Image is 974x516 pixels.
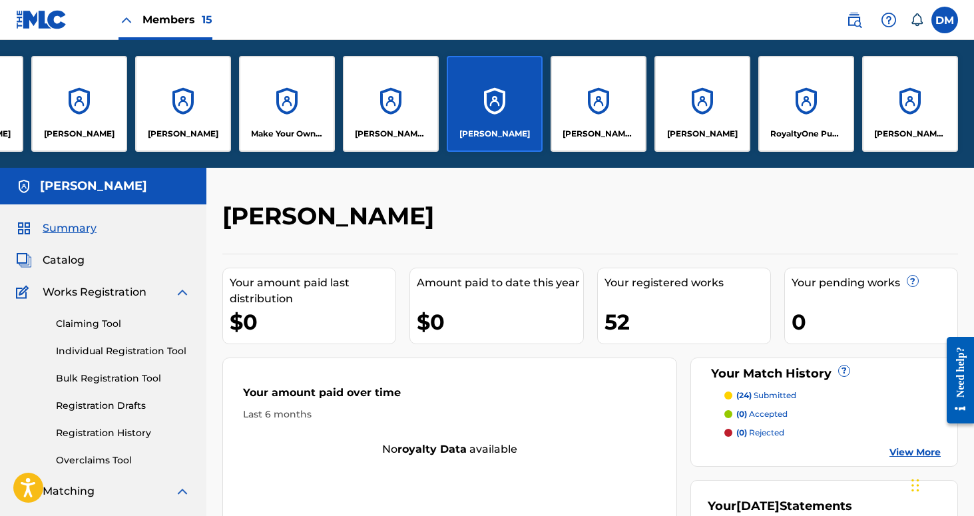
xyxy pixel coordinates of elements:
a: Registration Drafts [56,399,190,413]
h2: [PERSON_NAME] [222,201,441,231]
div: Your Statements [708,497,852,515]
img: help [881,12,897,28]
img: MLC Logo [16,10,67,29]
span: Summary [43,220,97,236]
p: accepted [736,408,788,420]
a: Accounts[PERSON_NAME] [654,56,750,152]
a: SummarySummary [16,220,97,236]
a: (0) accepted [724,408,941,420]
span: Works Registration [43,284,146,300]
p: Joshua Malett [44,128,115,140]
a: Accounts[PERSON_NAME] Publishing [551,56,646,152]
div: $0 [417,307,583,337]
a: Bulk Registration Tool [56,372,190,386]
span: (0) [736,409,747,419]
span: (0) [736,427,747,437]
p: TEDDY HORANSKY MUSIC [874,128,947,140]
a: Individual Registration Tool [56,344,190,358]
div: Your pending works [792,275,957,291]
p: PHILLIP HARRISON BAIER [459,128,530,140]
span: Members [142,12,212,27]
div: User Menu [931,7,958,33]
span: Matching [43,483,95,499]
div: Your amount paid last distribution [230,275,395,307]
a: (0) rejected [724,427,941,439]
p: Marina Ray White [355,128,427,140]
span: (24) [736,390,752,400]
div: Your Match History [708,365,941,383]
a: Accounts[PERSON_NAME] MUSIC [862,56,958,152]
img: Catalog [16,252,32,268]
div: $0 [230,307,395,337]
img: Accounts [16,178,32,194]
a: Registration History [56,426,190,440]
a: Accounts[PERSON_NAME] [135,56,231,152]
div: No available [223,441,676,457]
span: [DATE] [736,499,780,513]
div: Your registered works [605,275,770,291]
div: Your amount paid over time [243,385,656,407]
div: Notifications [910,13,923,27]
iframe: Resource Center [937,327,974,434]
span: Catalog [43,252,85,268]
a: Public Search [841,7,867,33]
span: 15 [202,13,212,26]
div: Amount paid to date this year [417,275,583,291]
p: rejected [736,427,784,439]
p: Luka Fischman [148,128,218,140]
a: Accounts[PERSON_NAME] [447,56,543,152]
a: Claiming Tool [56,317,190,331]
a: CatalogCatalog [16,252,85,268]
img: Close [119,12,134,28]
iframe: Chat Widget [907,452,974,516]
a: AccountsMake Your Own Luck Music [239,56,335,152]
div: Drag [911,465,919,505]
span: ? [907,276,918,286]
p: RoyaltyOne Publishing [770,128,843,140]
span: ? [839,366,850,376]
div: Last 6 months [243,407,656,421]
strong: royalty data [397,443,467,455]
p: Make Your Own Luck Music [251,128,324,140]
img: search [846,12,862,28]
img: Works Registration [16,284,33,300]
a: Accounts[PERSON_NAME] [PERSON_NAME] [343,56,439,152]
p: Pluister Publishing [563,128,635,140]
h5: PHILLIP HARRISON BAIER [40,178,147,194]
img: Summary [16,220,32,236]
a: AccountsRoyaltyOne Publishing [758,56,854,152]
img: expand [174,483,190,499]
div: 52 [605,307,770,337]
p: submitted [736,389,796,401]
div: Help [875,7,902,33]
a: View More [889,445,941,459]
a: (24) submitted [724,389,941,401]
a: Overclaims Tool [56,453,190,467]
p: Ramsey Bell [667,128,738,140]
a: Accounts[PERSON_NAME] [31,56,127,152]
img: expand [174,284,190,300]
div: 0 [792,307,957,337]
